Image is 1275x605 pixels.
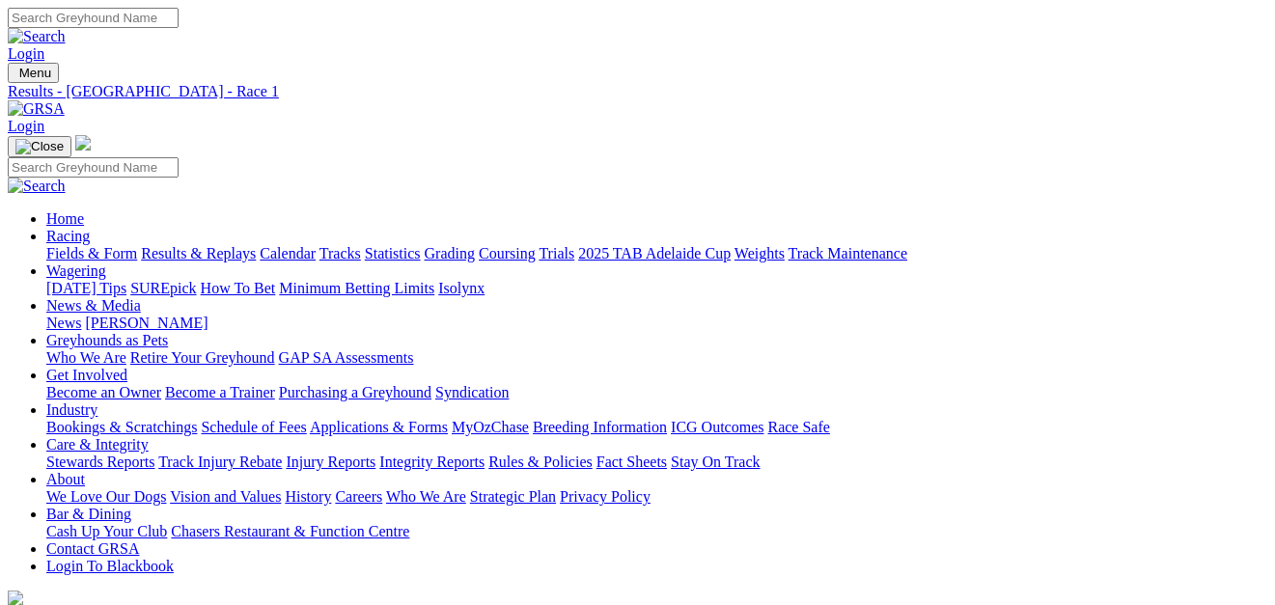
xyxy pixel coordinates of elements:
a: Schedule of Fees [201,419,306,435]
a: Become a Trainer [165,384,275,400]
a: Strategic Plan [470,488,556,505]
div: Care & Integrity [46,454,1267,471]
a: Retire Your Greyhound [130,349,275,366]
a: Fields & Form [46,245,137,261]
a: Breeding Information [533,419,667,435]
a: About [46,471,85,487]
div: Get Involved [46,384,1267,401]
a: News [46,315,81,331]
a: Statistics [365,245,421,261]
a: Vision and Values [170,488,281,505]
a: Purchasing a Greyhound [279,384,431,400]
a: We Love Our Dogs [46,488,166,505]
a: Results & Replays [141,245,256,261]
img: logo-grsa-white.png [75,135,91,151]
a: Syndication [435,384,509,400]
a: Careers [335,488,382,505]
input: Search [8,157,179,178]
img: Search [8,28,66,45]
div: Bar & Dining [46,523,1267,540]
a: Track Maintenance [789,245,907,261]
div: Wagering [46,280,1267,297]
a: Racing [46,228,90,244]
a: MyOzChase [452,419,529,435]
a: Contact GRSA [46,540,139,557]
div: About [46,488,1267,506]
a: GAP SA Assessments [279,349,414,366]
a: Grading [425,245,475,261]
a: Stay On Track [671,454,760,470]
a: How To Bet [201,280,276,296]
a: Integrity Reports [379,454,485,470]
div: Racing [46,245,1267,262]
a: Login [8,45,44,62]
a: Privacy Policy [560,488,651,505]
img: GRSA [8,100,65,118]
a: Home [46,210,84,227]
a: Bar & Dining [46,506,131,522]
img: Search [8,178,66,195]
a: Cash Up Your Club [46,523,167,539]
input: Search [8,8,179,28]
a: Injury Reports [286,454,375,470]
a: Login [8,118,44,134]
a: Track Injury Rebate [158,454,282,470]
a: Chasers Restaurant & Function Centre [171,523,409,539]
a: Isolynx [438,280,485,296]
a: Applications & Forms [310,419,448,435]
a: Fact Sheets [596,454,667,470]
span: Menu [19,66,51,80]
a: Wagering [46,262,106,279]
a: Who We Are [386,488,466,505]
a: Coursing [479,245,536,261]
a: Become an Owner [46,384,161,400]
a: Results - [GEOGRAPHIC_DATA] - Race 1 [8,83,1267,100]
a: Trials [539,245,574,261]
div: News & Media [46,315,1267,332]
a: SUREpick [130,280,196,296]
a: Calendar [260,245,316,261]
a: Who We Are [46,349,126,366]
a: Care & Integrity [46,436,149,453]
a: Greyhounds as Pets [46,332,168,348]
a: Minimum Betting Limits [279,280,434,296]
button: Toggle navigation [8,136,71,157]
a: Get Involved [46,367,127,383]
a: Race Safe [767,419,829,435]
a: Bookings & Scratchings [46,419,197,435]
img: Close [15,139,64,154]
a: History [285,488,331,505]
a: [DATE] Tips [46,280,126,296]
a: [PERSON_NAME] [85,315,208,331]
a: Stewards Reports [46,454,154,470]
a: Login To Blackbook [46,558,174,574]
a: Tracks [319,245,361,261]
a: Rules & Policies [488,454,593,470]
a: News & Media [46,297,141,314]
a: Industry [46,401,97,418]
div: Greyhounds as Pets [46,349,1267,367]
a: ICG Outcomes [671,419,763,435]
button: Toggle navigation [8,63,59,83]
a: 2025 TAB Adelaide Cup [578,245,731,261]
div: Industry [46,419,1267,436]
a: Weights [735,245,785,261]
